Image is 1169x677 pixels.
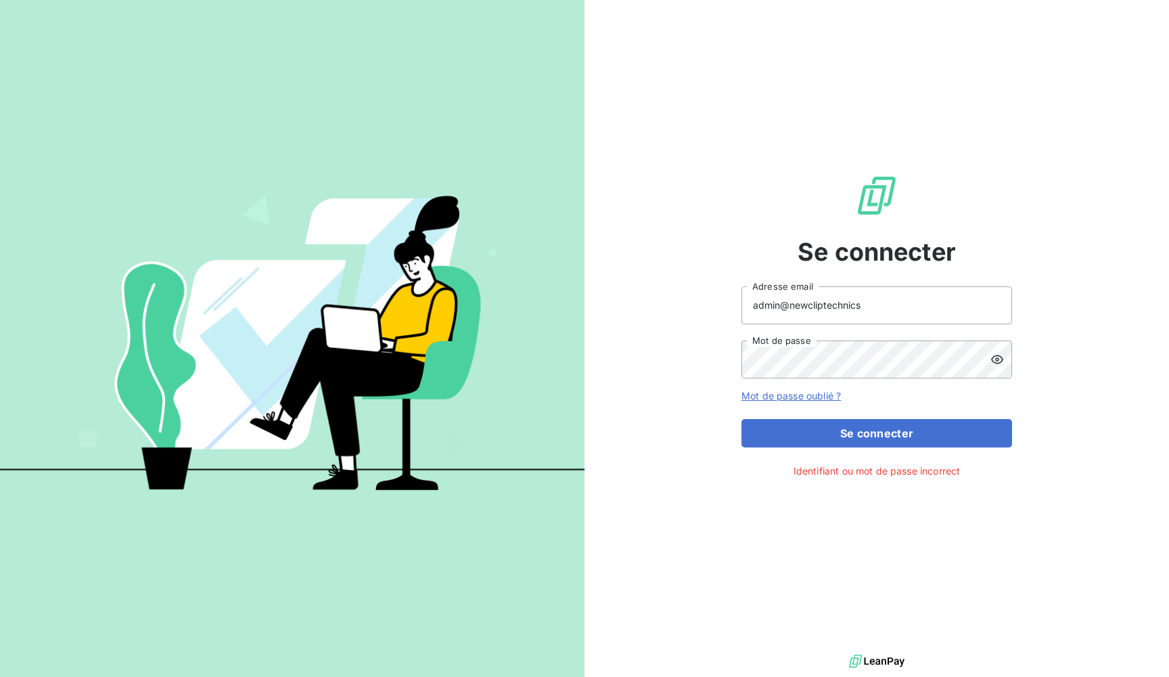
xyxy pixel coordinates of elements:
[849,651,904,672] img: logo
[798,234,956,270] span: Se connecter
[741,286,1012,324] input: placeholder
[741,419,1012,447] button: Se connecter
[741,390,841,401] a: Mot de passe oublié ?
[855,174,898,217] img: Logo LeanPay
[794,464,961,478] span: Identifiant ou mot de passe incorrect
